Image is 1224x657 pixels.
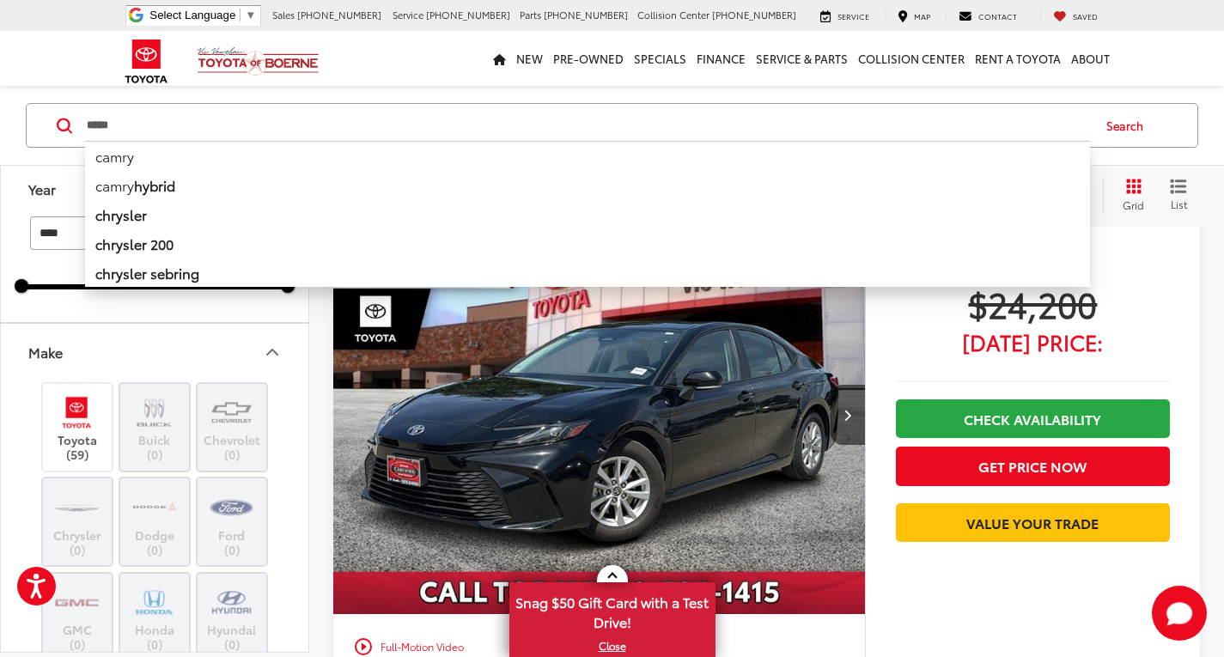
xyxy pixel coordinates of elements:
[511,584,714,636] span: Snag $50 Gift Card with a Test Drive!
[1066,31,1115,86] a: About
[885,9,943,23] a: Map
[544,8,628,21] span: [PHONE_NUMBER]
[896,399,1170,438] a: Check Availability
[1123,198,1144,212] span: Grid
[896,333,1170,350] span: [DATE] Price:
[1040,9,1111,23] a: My Saved Vehicles
[488,31,511,86] a: Home
[131,487,178,527] img: Vic Vaughan Toyota of Boerne in Boerne, TX)
[896,503,1170,542] a: Value Your Trade
[95,204,147,224] b: chrysler
[53,392,100,432] img: Vic Vaughan Toyota of Boerne in Boerne, TX)
[691,31,751,86] a: Finance
[85,141,1090,171] li: camry
[53,581,100,622] img: Vic Vaughan Toyota of Boerne in Boerne, TX)
[896,447,1170,485] button: Get Price Now
[197,46,320,76] img: Vic Vaughan Toyota of Boerne
[946,9,1030,23] a: Contact
[511,31,548,86] a: New
[198,487,267,557] label: Ford (0)
[831,385,865,445] button: Next image
[751,31,853,86] a: Service & Parts: Opens in a new tab
[914,10,930,21] span: Map
[245,9,256,21] span: ▼
[53,487,100,527] img: Vic Vaughan Toyota of Boerne in Boerne, TX)
[149,9,235,21] span: Select Language
[1152,586,1207,641] svg: Start Chat
[208,487,255,527] img: Vic Vaughan Toyota of Boerne in Boerne, TX)
[134,175,175,195] b: hybrid
[837,10,869,21] span: Service
[1103,178,1157,212] button: Grid View
[629,31,691,86] a: Specials
[637,8,709,21] span: Collision Center
[43,581,113,651] label: GMC (0)
[120,581,190,651] label: Honda (0)
[120,487,190,557] label: Dodge (0)
[95,263,199,283] b: chrysler sebring
[426,8,510,21] span: [PHONE_NUMBER]
[208,392,255,432] img: Vic Vaughan Toyota of Boerne in Boerne, TX)
[43,487,113,557] label: Chrysler (0)
[1152,586,1207,641] button: Toggle Chat Window
[120,392,190,461] label: Buick (0)
[712,8,796,21] span: [PHONE_NUMBER]
[1,161,310,216] button: YearYear
[1,324,310,380] button: MakeMake
[208,581,255,622] img: Vic Vaughan Toyota of Boerne in Boerne, TX)
[1157,178,1200,212] button: List View
[393,8,423,21] span: Service
[332,215,867,614] a: 2025 Toyota Camry LE2025 Toyota Camry LE2025 Toyota Camry LE2025 Toyota Camry LE
[28,344,63,360] div: Make
[548,31,629,86] a: Pre-Owned
[1170,197,1187,211] span: List
[114,33,179,89] img: Toyota
[198,581,267,651] label: Hyundai (0)
[131,581,178,622] img: Vic Vaughan Toyota of Boerne in Boerne, TX)
[978,10,1017,21] span: Contact
[896,282,1170,325] span: $24,200
[1090,104,1168,147] button: Search
[131,392,178,432] img: Vic Vaughan Toyota of Boerne in Boerne, TX)
[149,9,256,21] a: Select Language​
[262,341,283,362] div: Make
[85,171,1090,200] li: camry
[1073,10,1098,21] span: Saved
[28,180,56,197] div: Year
[332,215,867,615] img: 2025 Toyota Camry LE
[297,8,381,21] span: [PHONE_NUMBER]
[95,234,174,253] b: chrysler 200
[332,215,867,614] div: 2025 Toyota Camry LE 0
[85,105,1090,146] input: Search by Make, Model, or Keyword
[43,392,113,461] label: Toyota (59)
[807,9,882,23] a: Service
[520,8,541,21] span: Parts
[30,216,139,250] input: minimum
[198,392,267,461] label: Chevrolet (0)
[970,31,1066,86] a: Rent a Toyota
[853,31,970,86] a: Collision Center
[272,8,295,21] span: Sales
